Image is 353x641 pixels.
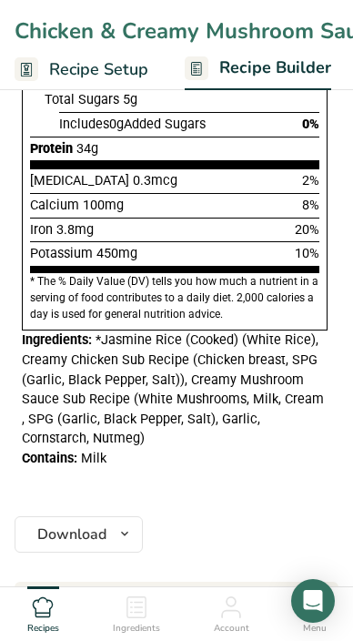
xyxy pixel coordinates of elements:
[96,246,137,261] span: 450mg
[214,622,249,636] span: Account
[30,246,93,261] span: Potassium
[76,141,98,157] span: 34g
[15,49,148,90] a: Recipe Setup
[56,222,94,238] span: 3.8mg
[302,117,319,132] span: 0%
[27,587,59,636] a: Recipes
[219,56,331,80] span: Recipe Builder
[59,117,206,132] span: Includes Added Sugars
[30,273,319,322] section: * The % Daily Value (DV) tells you how much a nutrient in a serving of food contributes to a dail...
[30,141,73,157] span: Protein
[303,622,327,636] span: Menu
[295,246,319,261] span: 10%
[81,451,106,466] span: Milk
[113,587,160,636] a: Ingredients
[22,332,92,348] span: Ingredients:
[214,587,249,636] a: Account
[113,622,160,636] span: Ingredients
[123,92,137,107] span: 5g
[185,47,331,91] a: Recipe Builder
[295,222,319,238] span: 20%
[133,173,177,188] span: 0.3mcg
[15,516,143,553] button: Download
[30,222,53,238] span: Iron
[291,579,335,623] div: Open Intercom Messenger
[30,173,129,188] span: [MEDICAL_DATA]
[45,92,119,107] span: Total Sugars
[302,198,319,213] span: 8%
[37,524,106,545] span: Download
[109,117,124,132] span: 0g
[83,198,124,213] span: 100mg
[22,332,324,446] span: *Jasmine Rice (Cooked) (White Rice), Creamy Chicken Sub Recipe (Chicken breast, SPG (Garlic, Blac...
[27,622,59,636] span: Recipes
[49,57,148,82] span: Recipe Setup
[302,173,319,188] span: 2%
[22,451,77,466] span: Contains:
[30,198,79,213] span: Calcium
